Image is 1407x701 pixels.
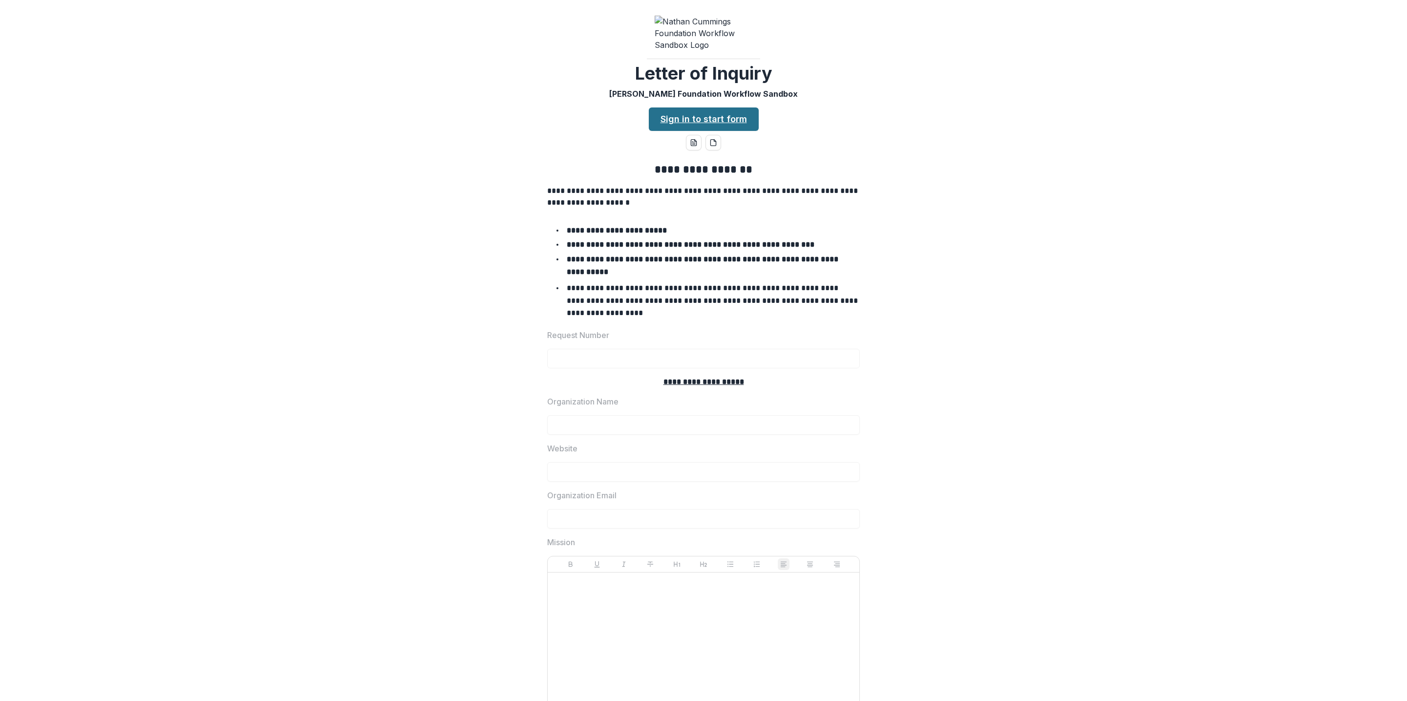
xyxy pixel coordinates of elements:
a: Sign in to start form [649,107,759,131]
h2: Letter of Inquiry [635,63,772,84]
p: Website [547,443,577,454]
button: Underline [591,558,603,570]
img: Nathan Cummings Foundation Workflow Sandbox Logo [655,16,752,51]
p: Organization Email [547,489,617,501]
button: Heading 2 [698,558,709,570]
button: Align Center [804,558,816,570]
button: Heading 1 [671,558,683,570]
p: Request Number [547,329,609,341]
button: word-download [686,135,702,150]
button: Bullet List [725,558,736,570]
button: Bold [565,558,576,570]
p: [PERSON_NAME] Foundation Workflow Sandbox [609,88,798,100]
button: Ordered List [751,558,763,570]
button: Strike [644,558,656,570]
p: Organization Name [547,396,618,407]
p: Mission [547,536,575,548]
button: pdf-download [705,135,721,150]
button: Align Left [778,558,789,570]
button: Italicize [618,558,630,570]
button: Align Right [831,558,843,570]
